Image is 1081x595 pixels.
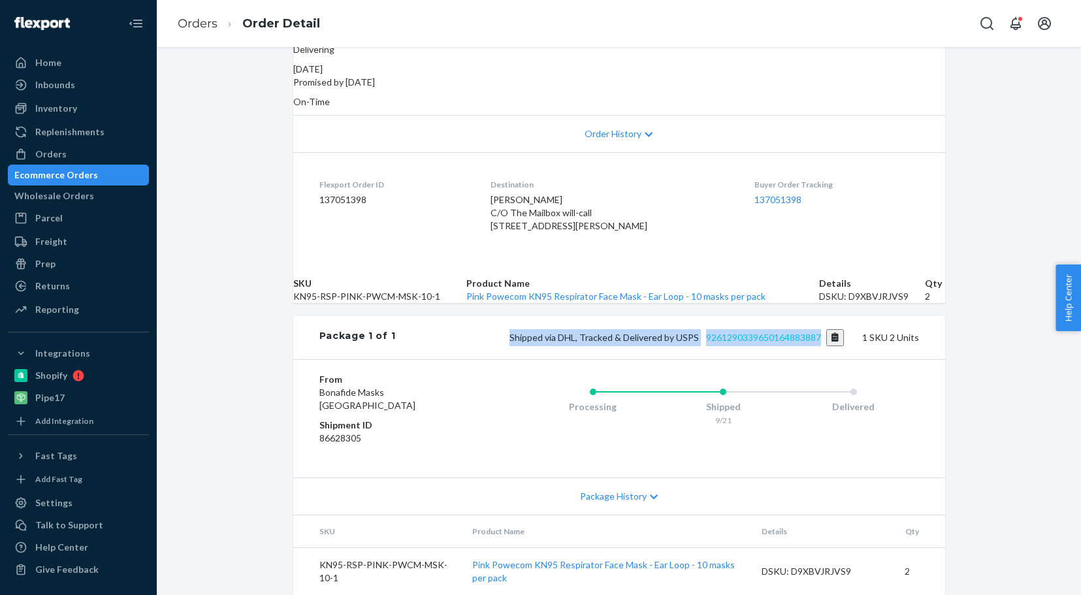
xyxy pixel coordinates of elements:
ol: breadcrumbs [167,5,331,43]
div: 9/21 [658,415,788,426]
a: Help Center [8,537,149,558]
div: Reporting [35,303,79,316]
dt: Flexport Order ID [319,179,470,190]
div: Replenishments [35,125,105,138]
a: Freight [8,231,149,252]
div: Talk to Support [35,519,103,532]
td: KN95-RSP-PINK-PWCM-MSK-10-1 [293,290,466,303]
button: Open notifications [1003,10,1029,37]
button: Help Center [1056,265,1081,331]
div: Settings [35,496,73,509]
div: [DATE] [293,63,945,76]
span: Bonafide Masks [GEOGRAPHIC_DATA] [319,387,415,411]
div: Ecommerce Orders [14,169,98,182]
a: 137051398 [754,194,801,205]
div: Returns [35,280,70,293]
a: Talk to Support [8,515,149,536]
div: Inbounds [35,78,75,91]
a: Home [8,52,149,73]
button: Integrations [8,343,149,364]
button: Give Feedback [8,559,149,580]
img: Flexport logo [14,17,70,30]
div: Help Center [35,541,88,554]
div: Parcel [35,212,63,225]
span: Package History [580,490,647,503]
a: Parcel [8,208,149,229]
button: Open Search Box [974,10,1000,37]
dt: Destination [491,179,734,190]
td: 2 [894,547,944,595]
div: Home [35,56,61,69]
div: DSKU: D9XBVJRJVS9 [762,565,884,578]
a: Reporting [8,299,149,320]
a: Pipe17 [8,387,149,408]
button: Copy tracking number [826,329,844,346]
a: Ecommerce Orders [8,165,149,185]
th: Product Name [462,515,750,548]
a: Inventory [8,98,149,119]
div: Delivered [788,400,919,413]
a: Add Fast Tag [8,472,149,487]
th: SKU [293,515,462,548]
a: Replenishments [8,121,149,142]
dt: Buyer Order Tracking [754,179,919,190]
th: Qty [894,515,944,548]
th: Details [751,515,895,548]
div: Orders [35,148,67,161]
div: Inventory [35,102,77,115]
p: Delivering [293,43,945,56]
div: Wholesale Orders [14,189,94,202]
a: Pink Powecom KN95 Respirator Face Mask - Ear Loop - 10 masks per pack [472,559,735,583]
div: Give Feedback [35,563,99,576]
th: Qty [925,277,945,290]
a: Order Detail [242,16,320,31]
th: Product Name [466,277,819,290]
dt: Shipment ID [319,419,476,432]
div: Fast Tags [35,449,77,462]
div: Shopify [35,369,67,382]
span: [PERSON_NAME] C/O The Mailbox will-call [STREET_ADDRESS][PERSON_NAME] [491,194,647,231]
a: Wholesale Orders [8,185,149,206]
a: 9261290339650164883887 [706,332,821,343]
th: Details [819,277,925,290]
button: Fast Tags [8,445,149,466]
div: Processing [528,400,658,413]
div: Prep [35,257,56,270]
div: Add Fast Tag [35,474,82,485]
span: Order History [585,127,641,140]
td: KN95-RSP-PINK-PWCM-MSK-10-1 [293,547,462,595]
button: Open account menu [1031,10,1057,37]
div: Pipe17 [35,391,65,404]
div: 1 SKU 2 Units [395,329,918,346]
div: DSKU: D9XBVJRJVS9 [819,290,925,303]
td: 2 [925,290,945,303]
dd: 137051398 [319,193,470,206]
a: Returns [8,276,149,297]
a: Settings [8,492,149,513]
div: Integrations [35,347,90,360]
div: Add Integration [35,415,93,426]
a: Orders [178,16,218,31]
dt: From [319,373,476,386]
a: Pink Powecom KN95 Respirator Face Mask - Ear Loop - 10 masks per pack [466,291,766,302]
button: Close Navigation [123,10,149,37]
div: Freight [35,235,67,248]
a: Shopify [8,365,149,386]
div: Shipped [658,400,788,413]
a: Add Integration [8,413,149,429]
dd: 86628305 [319,432,476,445]
div: Package 1 of 1 [319,329,396,346]
a: Orders [8,144,149,165]
a: Inbounds [8,74,149,95]
p: Promised by [DATE] [293,76,945,89]
p: On-Time [293,95,945,108]
span: Shipped via DHL, Tracked & Delivered by USPS [509,332,844,343]
th: SKU [293,277,466,290]
a: Prep [8,253,149,274]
